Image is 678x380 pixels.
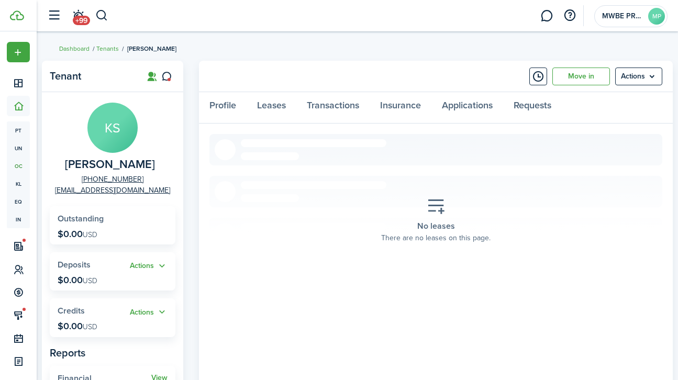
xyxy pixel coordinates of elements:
[537,3,557,29] a: Messaging
[296,92,370,124] a: Transactions
[73,16,90,25] span: +99
[503,92,562,124] a: Requests
[417,220,455,232] span: No leases
[7,175,30,193] a: kl
[130,306,168,318] button: Open menu
[58,229,97,239] p: $0.00
[44,6,64,26] button: Open sidebar
[7,139,30,157] a: un
[7,210,30,228] a: in
[602,13,644,20] span: MWBE PROPERTY SERVICES
[68,3,88,29] a: Notifications
[247,92,296,124] a: Leases
[58,275,97,285] p: $0.00
[552,68,610,85] a: Move in
[561,7,579,25] button: Open resource center
[87,103,138,153] avatar-text: KS
[7,157,30,175] a: oc
[55,185,170,196] a: [EMAIL_ADDRESS][DOMAIN_NAME]
[7,121,30,139] a: pt
[58,259,91,271] span: Deposits
[95,7,108,25] button: Search
[130,260,168,272] button: Actions
[648,8,665,25] avatar-text: MP
[96,44,119,53] a: Tenants
[59,44,90,53] a: Dashboard
[127,44,176,53] span: [PERSON_NAME]
[10,10,24,20] img: TenantCloud
[7,193,30,210] a: eq
[431,92,503,124] a: Applications
[130,260,168,272] button: Open menu
[370,92,431,124] a: Insurance
[50,70,134,82] panel-main-title: Tenant
[50,345,175,361] panel-main-subtitle: Reports
[83,275,97,286] span: USD
[615,68,662,85] menu-btn: Actions
[58,305,85,317] span: Credits
[83,321,97,332] span: USD
[82,174,143,185] a: [PHONE_NUMBER]
[381,232,491,243] span: There are no leases on this page.
[65,158,155,171] span: Kania Smith
[83,229,97,240] span: USD
[529,68,547,85] button: Timeline
[130,306,168,318] button: Actions
[615,68,662,85] button: Open menu
[58,213,104,225] span: Outstanding
[58,321,97,331] p: $0.00
[7,42,30,62] button: Open menu
[199,92,247,124] a: Profile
